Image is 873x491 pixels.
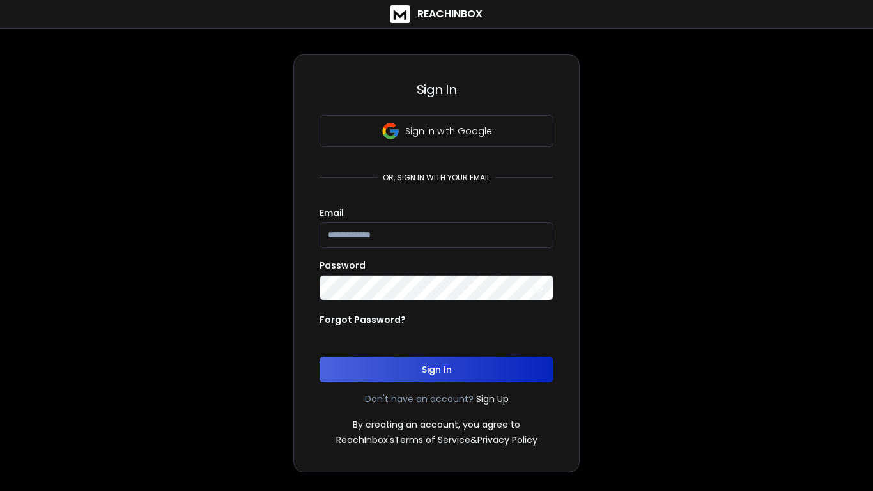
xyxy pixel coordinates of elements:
h3: Sign In [320,81,553,98]
p: By creating an account, you agree to [353,418,520,431]
p: ReachInbox's & [336,433,537,446]
label: Email [320,208,344,217]
label: Password [320,261,366,270]
p: Don't have an account? [365,393,474,405]
button: Sign in with Google [320,115,553,147]
a: Privacy Policy [477,433,537,446]
a: ReachInbox [390,5,483,23]
button: Sign In [320,357,553,382]
h1: ReachInbox [417,6,483,22]
a: Sign Up [476,393,509,405]
img: logo [390,5,410,23]
p: Sign in with Google [405,125,492,137]
p: Forgot Password? [320,313,406,326]
p: or, sign in with your email [378,173,495,183]
a: Terms of Service [394,433,470,446]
